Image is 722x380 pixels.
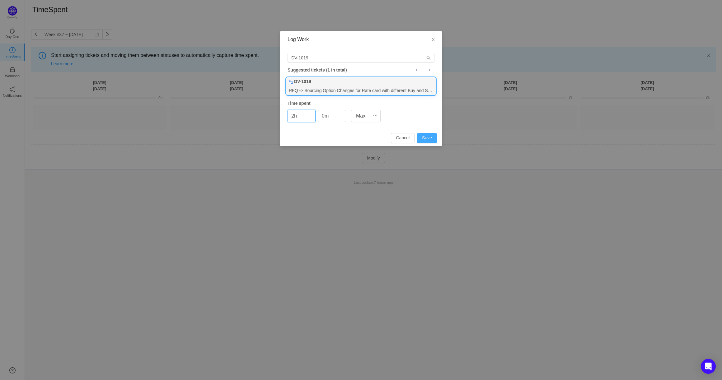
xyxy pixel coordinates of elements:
[288,66,434,74] div: Suggested tickets (1 in total)
[391,133,415,143] button: Cancel
[286,86,436,95] div: RFQ -> Sourcing Option Changes for Rate card with different Buy and Sell Price currency
[701,359,716,374] div: Open Intercom Messenger
[288,36,434,43] div: Log Work
[424,31,442,49] button: Close
[289,80,293,84] img: 10316
[288,100,434,107] div: Time spent
[417,133,437,143] button: Save
[294,78,311,85] b: DV-1019
[431,37,436,42] i: icon: close
[288,53,434,63] input: Search
[426,56,431,60] i: icon: search
[370,110,381,122] button: icon: ellipsis
[351,110,370,122] button: Max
